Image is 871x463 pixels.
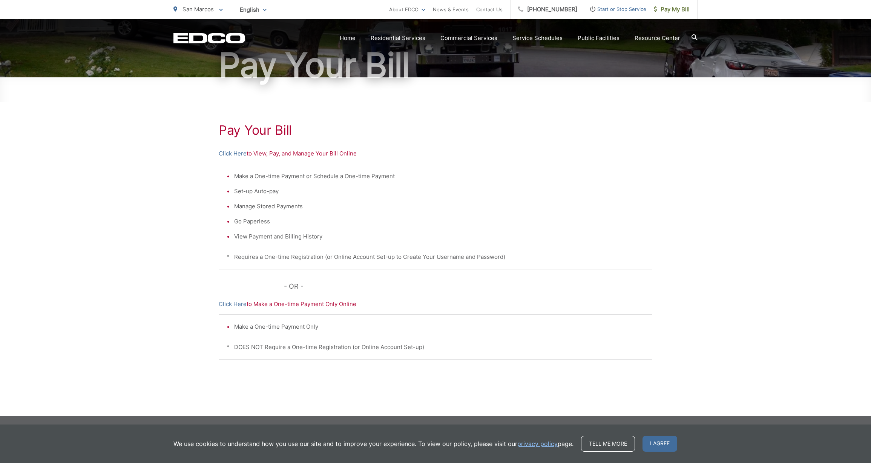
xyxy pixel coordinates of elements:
li: Manage Stored Payments [234,202,644,211]
p: We use cookies to understand how you use our site and to improve your experience. To view our pol... [173,439,574,448]
a: Home [340,34,356,43]
li: Make a One-time Payment Only [234,322,644,331]
li: View Payment and Billing History [234,232,644,241]
a: Contact Us [476,5,503,14]
p: * DOES NOT Require a One-time Registration (or Online Account Set-up) [227,343,644,352]
a: EDCD logo. Return to the homepage. [173,33,245,43]
p: - OR - [284,281,653,292]
a: Click Here [219,149,247,158]
a: Commercial Services [440,34,497,43]
span: Pay My Bill [654,5,690,14]
a: Service Schedules [512,34,563,43]
a: Resource Center [635,34,680,43]
p: to View, Pay, and Manage Your Bill Online [219,149,652,158]
span: English [234,3,272,16]
p: * Requires a One-time Registration (or Online Account Set-up to Create Your Username and Password) [227,252,644,261]
a: News & Events [433,5,469,14]
a: Residential Services [371,34,425,43]
span: San Marcos [182,6,214,13]
a: Click Here [219,300,247,309]
a: privacy policy [517,439,558,448]
a: About EDCO [389,5,425,14]
h1: Pay Your Bill [173,46,698,84]
li: Set-up Auto-pay [234,187,644,196]
p: to Make a One-time Payment Only Online [219,300,652,309]
li: Make a One-time Payment or Schedule a One-time Payment [234,172,644,181]
span: I agree [643,436,677,452]
h1: Pay Your Bill [219,123,652,138]
li: Go Paperless [234,217,644,226]
a: Public Facilities [578,34,620,43]
a: Tell me more [581,436,635,452]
